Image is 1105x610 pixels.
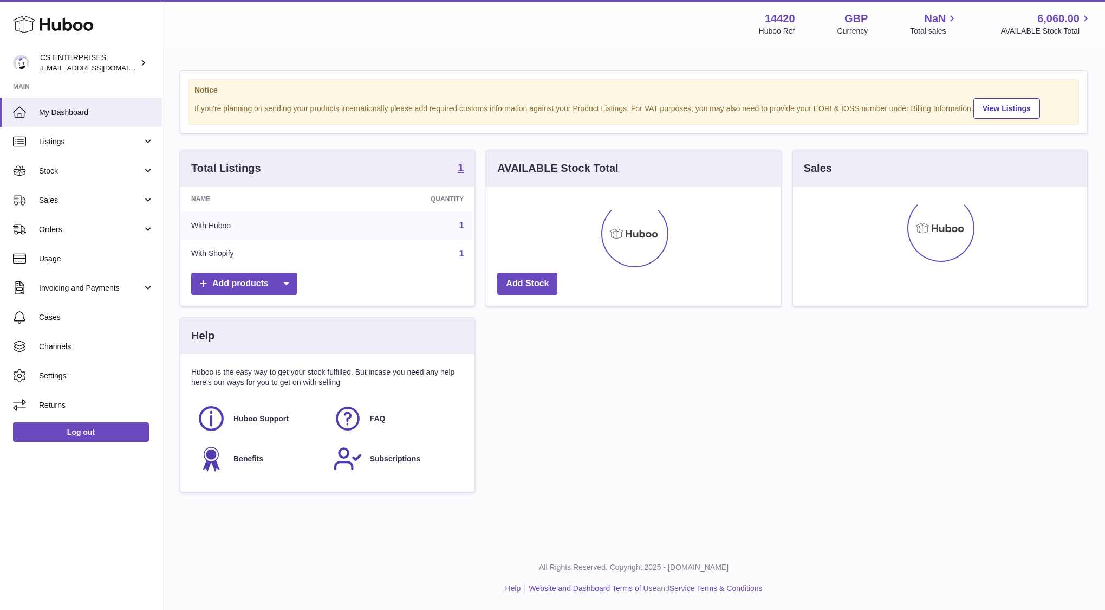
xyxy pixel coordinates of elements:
a: Add Stock [497,273,557,295]
span: Settings [39,371,154,381]
span: Total sales [910,26,958,36]
h3: Sales [804,161,832,176]
td: With Huboo [180,211,339,240]
span: FAQ [370,414,386,424]
h3: Total Listings [191,161,261,176]
th: Name [180,187,339,211]
h3: Help [191,329,214,343]
td: With Shopify [180,240,339,268]
img: csenterprisesholding@gmail.com [13,55,29,71]
a: 1 [459,221,464,230]
span: Huboo Support [233,414,289,424]
li: and [525,583,762,594]
span: Listings [39,137,142,147]
a: View Listings [973,98,1040,119]
a: Help [505,584,521,593]
span: Sales [39,195,142,206]
span: Subscriptions [370,454,420,464]
span: AVAILABLE Stock Total [1000,26,1092,36]
a: Service Terms & Conditions [669,584,763,593]
strong: Notice [194,85,1073,95]
span: Benefits [233,454,263,464]
span: 6,060.00 [1037,11,1080,26]
span: Orders [39,224,142,235]
a: 1 [458,162,464,175]
div: Currency [837,26,868,36]
span: Stock [39,166,142,176]
p: All Rights Reserved. Copyright 2025 - [DOMAIN_NAME] [171,562,1096,573]
span: My Dashboard [39,107,154,118]
div: If you're planning on sending your products internationally please add required customs informati... [194,97,1073,119]
a: NaN Total sales [910,11,958,36]
strong: GBP [844,11,868,26]
span: Returns [39,400,154,410]
a: Benefits [197,444,322,473]
p: Huboo is the easy way to get your stock fulfilled. But incase you need any help here's our ways f... [191,367,464,388]
div: Huboo Ref [759,26,795,36]
strong: 14420 [765,11,795,26]
span: [EMAIL_ADDRESS][DOMAIN_NAME] [40,63,159,72]
th: Quantity [339,187,474,211]
a: Huboo Support [197,404,322,433]
a: Log out [13,422,149,442]
span: Cases [39,312,154,323]
span: Channels [39,342,154,352]
a: Website and Dashboard Terms of Use [529,584,656,593]
span: NaN [924,11,946,26]
a: FAQ [333,404,459,433]
h3: AVAILABLE Stock Total [497,161,618,176]
span: Usage [39,254,154,264]
strong: 1 [458,162,464,173]
a: 6,060.00 AVAILABLE Stock Total [1000,11,1092,36]
div: CS ENTERPRISES [40,53,138,73]
span: Invoicing and Payments [39,283,142,293]
a: Subscriptions [333,444,459,473]
a: 1 [459,249,464,258]
a: Add products [191,273,297,295]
